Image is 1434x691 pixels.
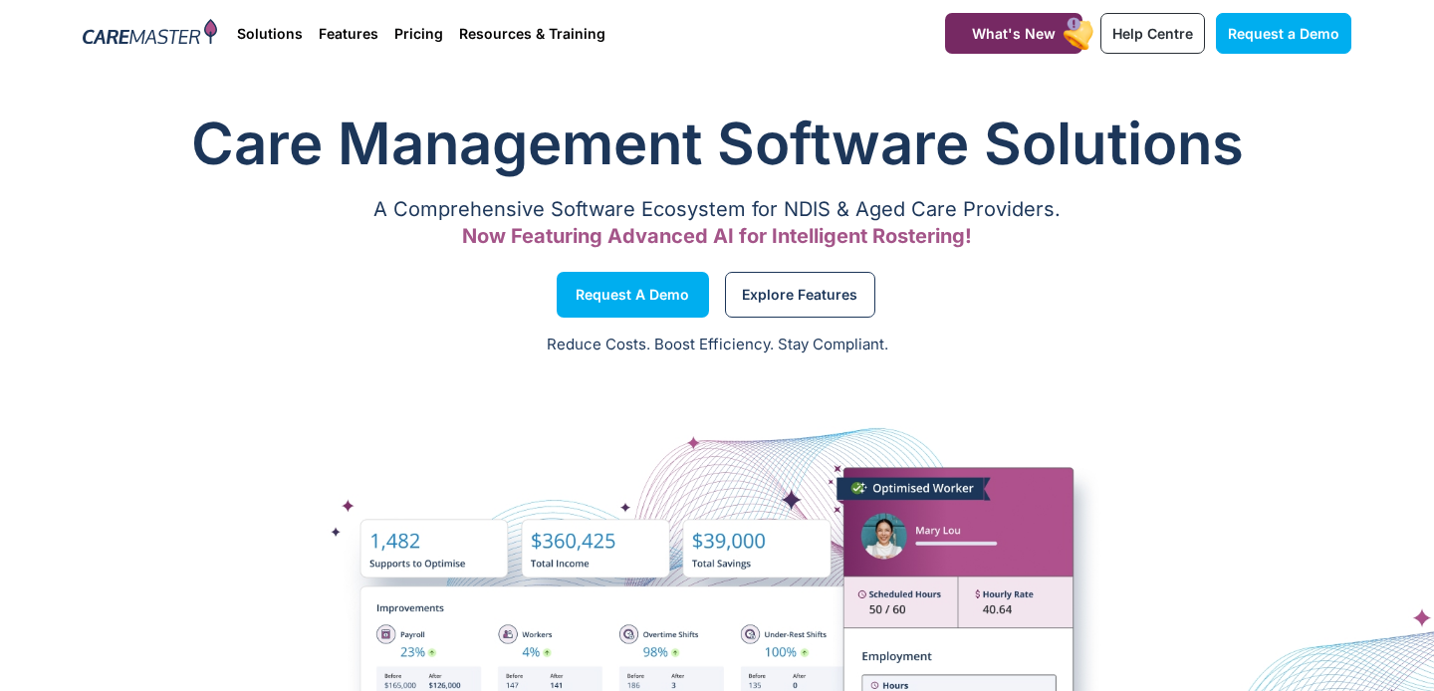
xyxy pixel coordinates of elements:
a: Help Centre [1100,13,1205,54]
h1: Care Management Software Solutions [83,104,1351,183]
span: Explore Features [742,290,857,300]
span: What's New [972,25,1056,42]
span: Now Featuring Advanced AI for Intelligent Rostering! [462,224,972,248]
a: Request a Demo [1216,13,1351,54]
img: CareMaster Logo [83,19,217,49]
a: Explore Features [725,272,875,318]
span: Help Centre [1112,25,1193,42]
span: Request a Demo [1228,25,1339,42]
p: A Comprehensive Software Ecosystem for NDIS & Aged Care Providers. [83,203,1351,216]
p: Reduce Costs. Boost Efficiency. Stay Compliant. [12,334,1422,356]
a: What's New [945,13,1082,54]
span: Request a Demo [576,290,689,300]
a: Request a Demo [557,272,709,318]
